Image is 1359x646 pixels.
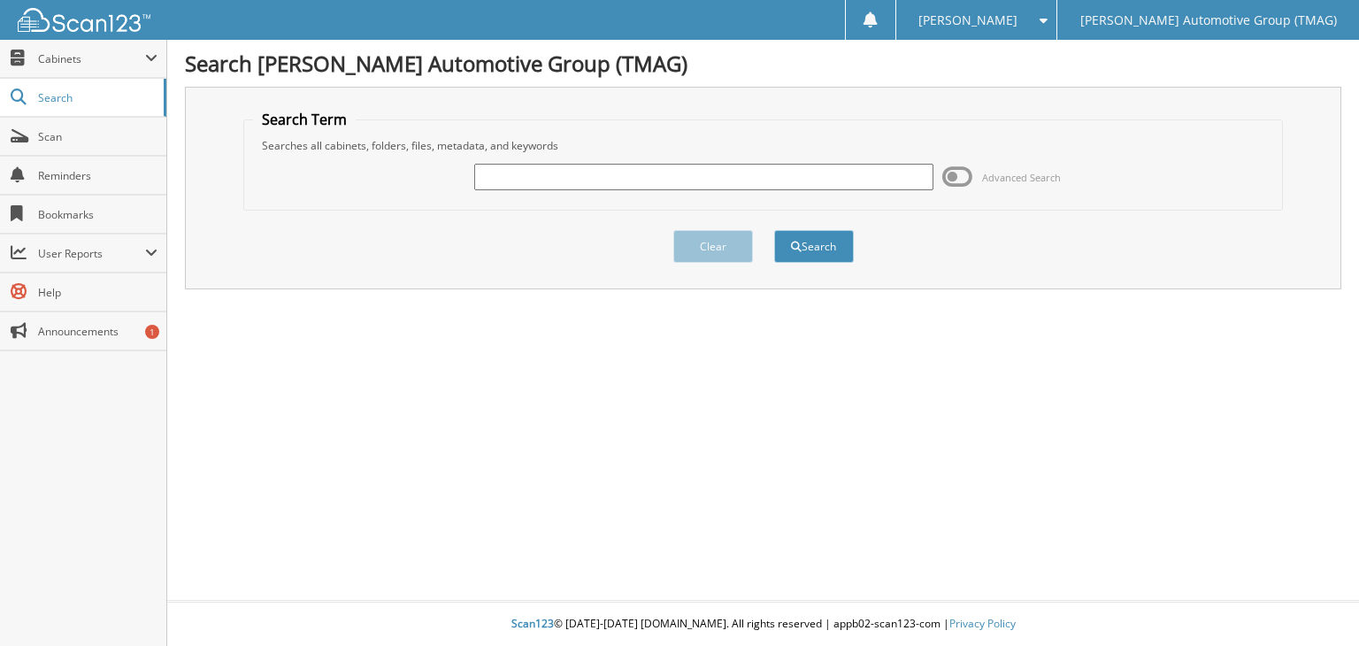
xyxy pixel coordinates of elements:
span: Bookmarks [38,207,157,222]
span: User Reports [38,246,145,261]
button: Search [774,230,854,263]
img: scan123-logo-white.svg [18,8,150,32]
span: Help [38,285,157,300]
legend: Search Term [253,110,356,129]
div: Searches all cabinets, folders, files, metadata, and keywords [253,138,1272,153]
span: Advanced Search [982,171,1061,184]
h1: Search [PERSON_NAME] Automotive Group (TMAG) [185,49,1341,78]
span: [PERSON_NAME] [918,15,1017,26]
div: © [DATE]-[DATE] [DOMAIN_NAME]. All rights reserved | appb02-scan123-com | [167,603,1359,646]
span: Search [38,90,155,105]
button: Clear [673,230,753,263]
span: Announcements [38,324,157,339]
a: Privacy Policy [949,616,1016,631]
span: Cabinets [38,51,145,66]
span: [PERSON_NAME] Automotive Group (TMAG) [1080,15,1337,26]
div: 1 [145,325,159,339]
span: Scan123 [511,616,554,631]
span: Scan [38,129,157,144]
span: Reminders [38,168,157,183]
